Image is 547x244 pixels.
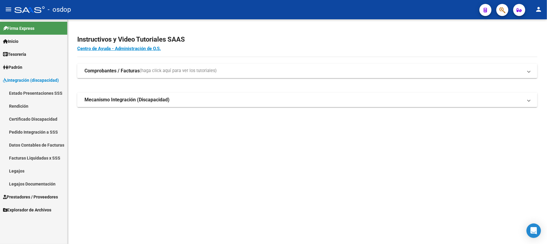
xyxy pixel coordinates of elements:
[3,25,34,32] span: Firma Express
[84,97,170,103] strong: Mecanismo Integración (Discapacidad)
[77,64,537,78] mat-expansion-panel-header: Comprobantes / Facturas(haga click aquí para ver los tutoriales)
[84,68,140,74] strong: Comprobantes / Facturas
[3,64,22,71] span: Padrón
[526,223,541,238] div: Open Intercom Messenger
[3,38,18,45] span: Inicio
[3,77,59,84] span: Integración (discapacidad)
[3,51,26,58] span: Tesorería
[3,207,51,213] span: Explorador de Archivos
[5,6,12,13] mat-icon: menu
[48,3,71,16] span: - osdop
[535,6,542,13] mat-icon: person
[77,34,537,45] h2: Instructivos y Video Tutoriales SAAS
[77,46,161,51] a: Centro de Ayuda - Administración de O.S.
[3,194,58,200] span: Prestadores / Proveedores
[140,68,217,74] span: (haga click aquí para ver los tutoriales)
[77,93,537,107] mat-expansion-panel-header: Mecanismo Integración (Discapacidad)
